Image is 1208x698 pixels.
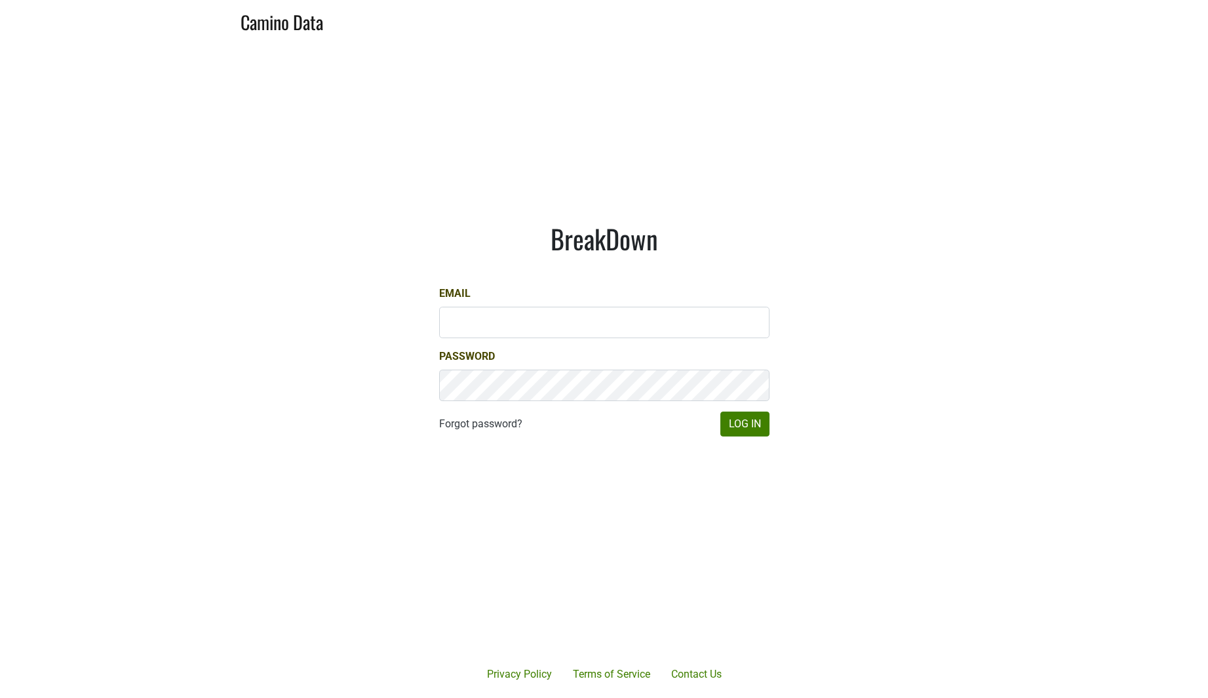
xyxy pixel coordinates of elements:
a: Terms of Service [562,661,661,688]
a: Contact Us [661,661,732,688]
a: Camino Data [241,5,323,36]
a: Forgot password? [439,416,522,432]
button: Log In [720,412,770,436]
a: Privacy Policy [477,661,562,688]
h1: BreakDown [439,223,770,254]
label: Email [439,286,471,301]
label: Password [439,349,495,364]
